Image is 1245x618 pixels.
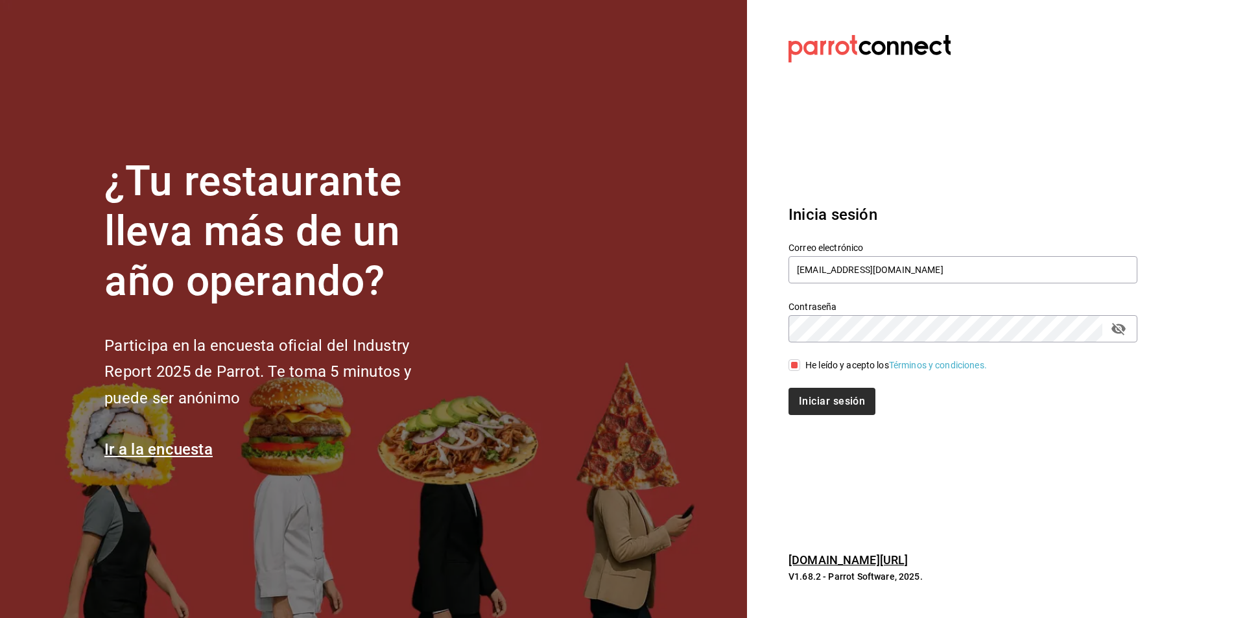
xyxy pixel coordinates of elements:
[788,243,1137,252] label: Correo electrónico
[104,157,455,306] h1: ¿Tu restaurante lleva más de un año operando?
[104,440,213,458] a: Ir a la encuesta
[788,553,908,567] a: [DOMAIN_NAME][URL]
[788,203,1137,226] h3: Inicia sesión
[788,570,1137,583] p: V1.68.2 - Parrot Software, 2025.
[805,359,987,372] div: He leído y acepto los
[889,360,987,370] a: Términos y condiciones.
[788,256,1137,283] input: Ingresa tu correo electrónico
[788,302,1137,311] label: Contraseña
[1108,318,1130,340] button: passwordField
[104,333,455,412] h2: Participa en la encuesta oficial del Industry Report 2025 de Parrot. Te toma 5 minutos y puede se...
[788,388,875,415] button: Iniciar sesión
